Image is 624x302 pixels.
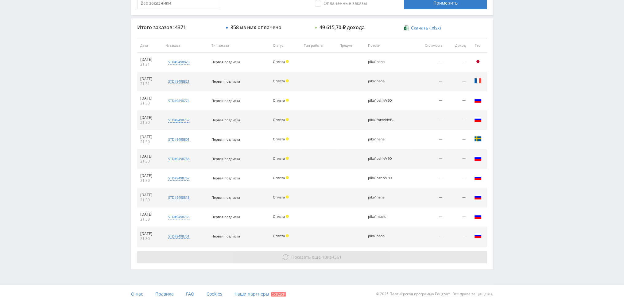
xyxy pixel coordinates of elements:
th: Доход [445,39,469,53]
div: std#9498763 [168,156,189,161]
span: Оплата [273,175,285,180]
th: Потоки [365,39,412,53]
div: [DATE] [140,135,160,139]
td: — [412,111,445,130]
div: [DATE] [140,115,160,120]
button: Показать ещё 10из4361 [137,251,487,263]
span: Первая подписка [211,214,240,219]
div: pika1nana [368,234,396,238]
span: Первая подписка [211,79,240,84]
span: Первая подписка [211,118,240,122]
div: 21:30 [140,159,160,164]
div: std#9498757 [168,118,189,123]
th: Тип заказа [208,39,270,53]
div: std#9498751 [168,234,189,239]
span: Холд [286,118,289,121]
div: std#9498823 [168,60,189,65]
div: [DATE] [140,193,160,198]
img: rus.png [474,213,482,220]
td: — [412,53,445,72]
td: — [445,207,469,227]
div: [DATE] [140,76,160,81]
span: 10 [322,254,327,260]
span: 4361 [332,254,342,260]
span: Оплата [273,79,285,83]
span: Холд [286,176,289,179]
th: Стоимость [412,39,445,53]
div: pika1nana [368,60,396,64]
span: Холд [286,215,289,218]
div: [DATE] [140,173,160,178]
span: Скачать (.xlsx) [411,25,441,30]
span: Скидки [271,292,286,296]
span: Холд [286,195,289,198]
td: — [445,111,469,130]
div: [DATE] [140,96,160,101]
td: — [445,188,469,207]
span: Холд [286,234,289,237]
span: Холд [286,60,289,63]
span: из [291,254,342,260]
div: pika1ozhivVEO [368,99,396,103]
span: Оплаченные заказы [315,1,367,7]
span: Оплата [273,117,285,122]
div: 21:30 [140,217,160,222]
div: 21:31 [140,62,160,67]
img: rus.png [474,232,482,239]
div: Итого заказов: 4371 [137,25,220,30]
td: — [412,72,445,91]
span: О нас [131,291,143,297]
th: Статус [270,39,301,53]
span: Первая подписка [211,195,240,200]
td: — [445,72,469,91]
td: — [445,130,469,149]
span: Показать ещё [291,254,321,260]
div: std#9498765 [168,214,189,219]
span: Правила [155,291,174,297]
td: — [412,149,445,169]
div: [DATE] [140,57,160,62]
div: [DATE] [140,231,160,236]
div: 21:30 [140,120,160,125]
img: rus.png [474,96,482,104]
td: — [445,91,469,111]
div: std#9498801 [168,137,189,142]
span: Оплата [273,233,285,238]
span: Оплата [273,214,285,219]
div: std#9498821 [168,79,189,84]
span: Наши партнеры [234,291,269,297]
div: 358 из них оплачено [231,25,281,30]
img: rus.png [474,174,482,181]
span: Первая подписка [211,156,240,161]
span: Cookies [207,291,222,297]
span: FAQ [186,291,194,297]
td: — [412,130,445,149]
th: № заказа [162,39,208,53]
div: 21:30 [140,236,160,241]
div: 21:30 [140,101,160,106]
span: Оплата [273,137,285,141]
div: 49 615,70 ₽ дохода [320,25,365,30]
span: Холд [286,79,289,82]
td: — [412,207,445,227]
th: Предмет [336,39,365,53]
div: std#9498767 [168,176,189,181]
div: 21:30 [140,139,160,144]
div: pika1ozhivVEO [368,157,396,161]
div: 21:30 [140,178,160,183]
div: pika1nana [368,137,396,141]
a: Скачать (.xlsx) [404,25,441,31]
td: — [445,53,469,72]
div: [DATE] [140,154,160,159]
img: jpn.png [474,58,482,65]
img: rus.png [474,193,482,201]
th: Дата [137,39,163,53]
span: Первая подписка [211,234,240,238]
span: Первая подписка [211,60,240,64]
th: Гео [469,39,487,53]
img: rus.png [474,116,482,123]
td: — [412,188,445,207]
img: rus.png [474,155,482,162]
span: Первая подписка [211,176,240,180]
span: Первая подписка [211,137,240,142]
